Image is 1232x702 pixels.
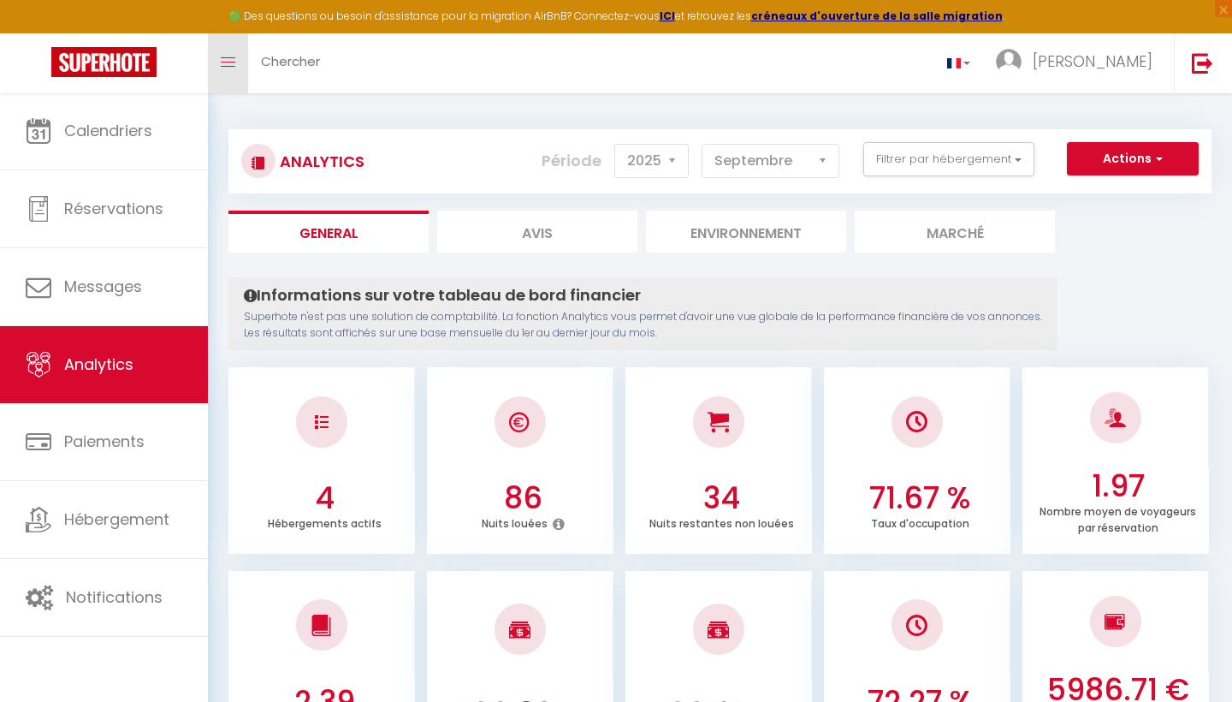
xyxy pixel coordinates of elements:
img: NO IMAGE [906,615,927,636]
li: General [228,211,429,253]
a: créneaux d'ouverture de la salle migration [751,9,1003,23]
span: Paiements [64,431,145,452]
span: Calendriers [64,120,152,141]
img: NO IMAGE [315,415,329,429]
h3: 4 [238,480,411,516]
h3: 1.97 [1032,468,1205,504]
h3: Analytics [275,142,364,181]
span: Notifications [66,586,163,608]
label: Période [542,142,601,180]
img: ... [996,49,1022,74]
img: Super Booking [51,47,157,77]
button: Actions [1067,142,1199,176]
h3: 86 [436,480,609,516]
p: Nombre moyen de voyageurs par réservation [1039,501,1196,535]
span: Réservations [64,198,163,219]
a: Chercher [248,33,333,93]
p: Hébergements actifs [268,513,382,531]
p: Taux d'occupation [871,513,969,531]
span: Hébergement [64,509,169,530]
span: Chercher [261,52,320,70]
h3: 71.67 % [833,480,1006,516]
img: NO IMAGE [1105,611,1126,632]
li: Marché [855,211,1055,253]
h4: Informations sur votre tableau de bord financier [244,286,1042,305]
a: ... [PERSON_NAME] [983,33,1174,93]
span: Analytics [64,354,133,375]
p: Superhote n'est pas une solution de comptabilité. La fonction Analytics vous permet d'avoir une v... [244,309,1042,342]
span: [PERSON_NAME] [1033,51,1152,72]
a: ICI [660,9,675,23]
h3: 34 [635,480,808,516]
button: Filtrer par hébergement [863,142,1034,176]
iframe: Chat [1159,625,1219,689]
span: Messages [64,276,142,297]
p: Nuits louées [482,513,548,531]
button: Ouvrir le widget de chat LiveChat [14,7,65,58]
img: logout [1192,52,1213,74]
p: Nuits restantes non louées [649,513,794,531]
li: Environnement [646,211,846,253]
li: Avis [437,211,637,253]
